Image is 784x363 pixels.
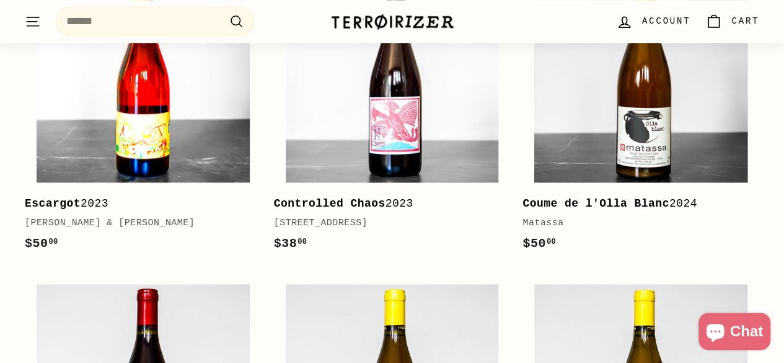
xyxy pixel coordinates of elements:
[274,197,385,210] b: Controlled Chaos
[274,216,498,231] div: [STREET_ADDRESS]
[48,238,58,246] sup: 00
[297,238,307,246] sup: 00
[642,14,690,28] span: Account
[522,195,747,213] div: 2024
[274,236,307,251] span: $38
[547,238,556,246] sup: 00
[731,14,759,28] span: Cart
[522,236,556,251] span: $50
[25,195,249,213] div: 2023
[609,3,698,40] a: Account
[25,216,249,231] div: [PERSON_NAME] & [PERSON_NAME]
[25,236,58,251] span: $50
[522,197,669,210] b: Coume de l'Olla Blanc
[695,313,774,353] inbox-online-store-chat: Shopify online store chat
[698,3,767,40] a: Cart
[522,216,747,231] div: Matassa
[25,197,81,210] b: Escargot
[274,195,498,213] div: 2023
